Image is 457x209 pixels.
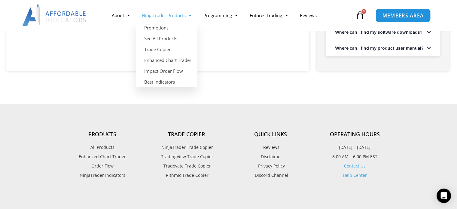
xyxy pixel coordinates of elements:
a: NinjaTrader Indicators [60,171,145,179]
a: NinjaTrader Products [136,8,197,22]
a: All Products [60,143,145,151]
a: Reviews [294,8,323,22]
span: Reviews [262,143,279,151]
h4: Products [60,131,145,138]
a: Impact Order Flow [136,66,197,76]
div: Where can I find my software downloads? [326,24,440,40]
span: Privacy Policy [257,162,285,170]
a: See All Products [136,33,197,44]
span: TradingView Trade Copier [160,153,213,161]
div: Where can I find my product user manual? [326,40,440,56]
span: NinjaTrader Indicators [80,171,125,179]
span: 0 [361,9,366,14]
a: Contact Us [344,163,366,169]
a: Tradovate Trade Copier [145,162,229,170]
a: Rithmic Trade Copier [145,171,229,179]
nav: Menu [106,8,354,22]
a: NinjaTrader Trade Copier [145,143,229,151]
p: 8:00 AM – 6:00 PM EST [313,153,397,161]
span: Order Flow [91,162,114,170]
span: Tradovate Trade Copier [162,162,211,170]
a: Trade Copier [136,44,197,55]
a: Reviews [229,143,313,151]
a: Help Center [343,172,367,178]
a: Futures Trading [244,8,294,22]
a: TradingView Trade Copier [145,153,229,161]
h4: Quick Links [229,131,313,138]
span: NinjaTrader Trade Copier [160,143,213,151]
span: MEMBERS AREA [382,13,424,18]
h4: Operating Hours [313,131,397,138]
img: LogoAI | Affordable Indicators – NinjaTrader [22,5,87,26]
a: Disclaimer [229,153,313,161]
span: All Products [90,143,114,151]
span: Disclaimer [259,153,282,161]
a: Order Flow [60,162,145,170]
a: Enhanced Chart Trader [136,55,197,66]
a: Promotions [136,22,197,33]
a: Programming [197,8,244,22]
a: Discord Channel [229,171,313,179]
div: Open Intercom Messenger [437,189,451,203]
a: Enhanced Chart Trader [60,153,145,161]
a: Best Indicators [136,76,197,87]
span: Discord Channel [253,171,288,179]
h4: Trade Copier [145,131,229,138]
a: Where can I find my product user manual? [335,45,424,51]
span: Rithmic Trade Copier [164,171,209,179]
ul: NinjaTrader Products [136,22,197,87]
span: Enhanced Chart Trader [79,153,126,161]
p: [DATE] – [DATE] [313,143,397,151]
a: About [106,8,136,22]
a: MEMBERS AREA [376,8,431,22]
a: Privacy Policy [229,162,313,170]
a: Where can I find my software downloads? [335,29,422,35]
a: 0 [347,7,373,24]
